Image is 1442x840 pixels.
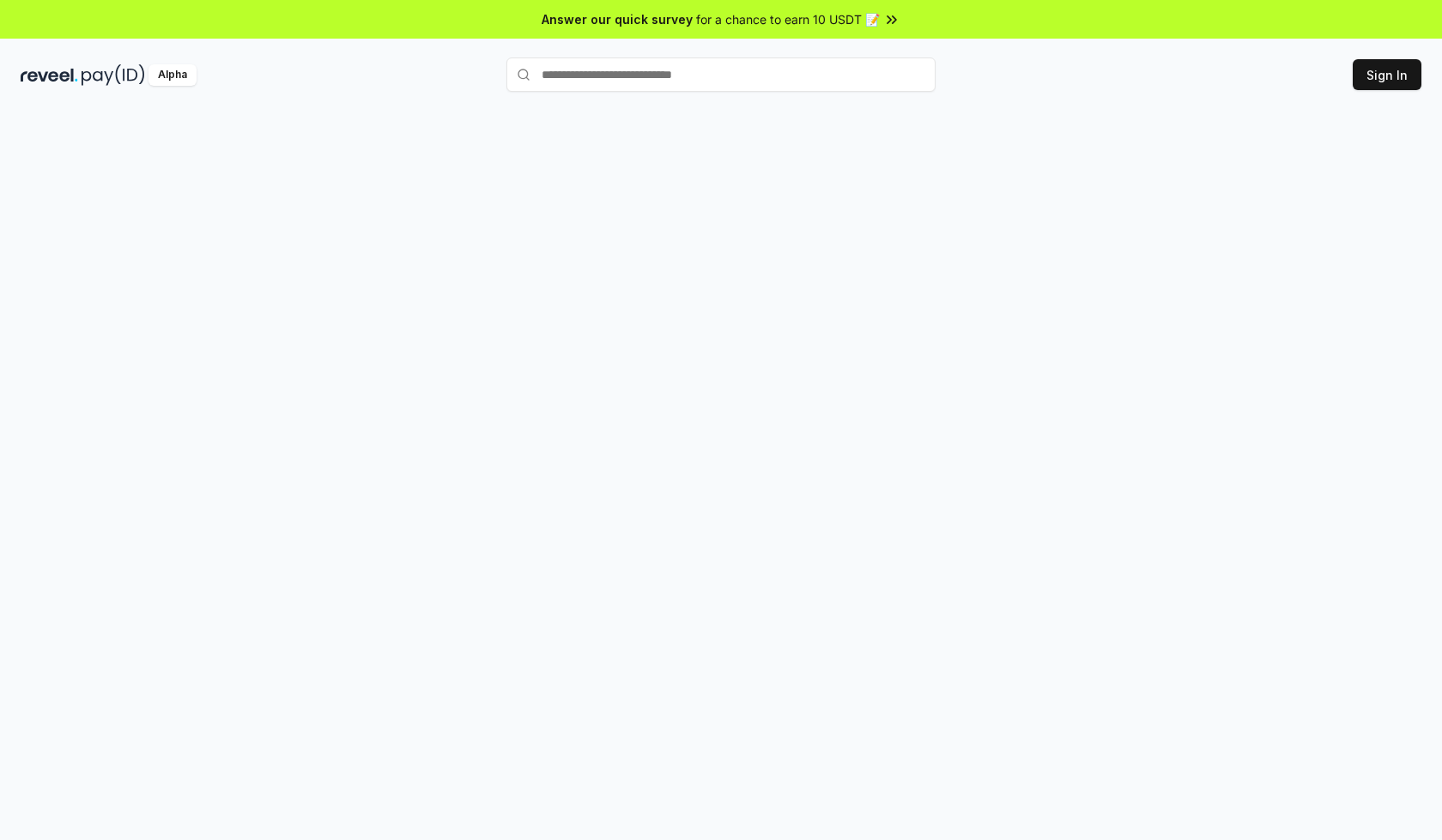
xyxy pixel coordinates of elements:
[542,10,693,28] span: Answer our quick survey
[82,64,145,86] img: pay_id
[148,64,197,86] div: Alpha
[696,10,880,28] span: for a chance to earn 10 USDT 📝
[21,64,78,86] img: reveel_dark
[1353,59,1421,90] button: Sign In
